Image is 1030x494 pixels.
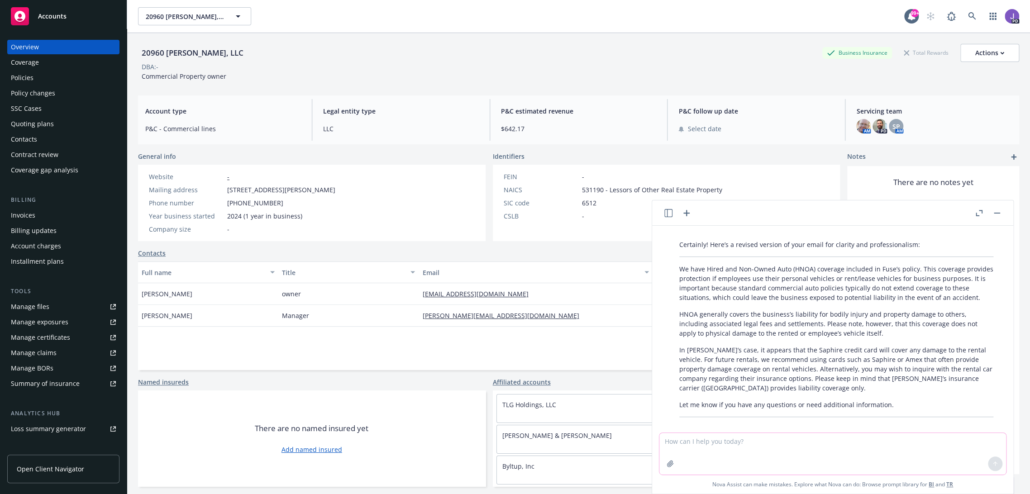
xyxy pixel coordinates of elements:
div: FEIN [504,172,578,181]
a: Manage files [7,299,119,314]
div: Installment plans [11,254,64,269]
p: We have Hired and Non-Owned Auto (HNOA) coverage included in Fuse’s policy. This coverage provide... [679,264,993,302]
div: Manage claims [11,346,57,360]
div: Actions [975,44,1004,62]
a: Accounts [7,4,119,29]
a: Affiliated accounts [493,377,551,387]
span: owner [282,289,301,299]
p: Certainly! Here’s a revised version of your email for clarity and professionalism: [679,240,993,249]
span: Commercial Property owner [142,72,226,81]
div: 99+ [911,9,919,17]
a: Add new notes [911,199,956,208]
div: Manage exposures [11,315,68,329]
div: DBA: - [142,62,158,71]
a: Manage claims [7,346,119,360]
div: SIC code [504,198,578,208]
span: [STREET_ADDRESS][PERSON_NAME] [227,185,335,195]
button: Title [278,261,419,283]
a: Overview [7,40,119,54]
p: Let me know if you have any questions or need additional information. [679,400,993,409]
span: P&C estimated revenue [501,106,657,116]
div: Contract review [11,147,58,162]
p: HNOA generally covers the business’s liability for bodily injury and property damage to others, i... [679,309,993,338]
div: Website [149,172,224,181]
span: There are no notes yet [893,177,973,188]
a: Billing updates [7,223,119,238]
span: 531190 - Lessors of Other Real Estate Property [582,185,722,195]
span: Notes [847,152,866,162]
a: Quoting plans [7,117,119,131]
a: Contacts [7,132,119,147]
div: Title [282,268,405,277]
a: Account charges [7,239,119,253]
button: Actions [960,44,1019,62]
a: [EMAIL_ADDRESS][DOMAIN_NAME] [422,290,535,298]
a: Summary of insurance [7,376,119,391]
div: Manage certificates [11,330,70,345]
a: SSC Cases [7,101,119,116]
a: Manage certificates [7,330,119,345]
a: Loss summary generator [7,422,119,436]
div: 20960 [PERSON_NAME], LLC [138,47,247,59]
span: P&C follow up date [678,106,834,116]
span: Open Client Navigator [17,464,84,474]
a: Byltup, Inc [502,462,534,470]
div: Quoting plans [11,117,54,131]
a: [PERSON_NAME] & [PERSON_NAME] [502,431,612,440]
img: photo [856,119,871,133]
button: Email [419,261,653,283]
span: Select date [687,124,721,133]
div: Total Rewards [899,47,953,58]
a: Add named insured [281,445,342,454]
span: - [227,224,229,234]
div: Billing updates [11,223,57,238]
span: - [582,172,584,181]
div: Manage BORs [11,361,53,375]
div: Phone number [149,198,224,208]
a: Contacts [138,248,166,258]
div: Business Insurance [822,47,892,58]
div: Full name [142,268,265,277]
div: Billing [7,195,119,204]
div: Coverage gap analysis [11,163,78,177]
div: Summary of insurance [11,376,80,391]
span: Manager [282,311,309,320]
span: Legal entity type [323,106,479,116]
a: TR [946,480,953,488]
div: CSLB [504,211,578,221]
div: Email [422,268,639,277]
span: P&C - Commercial lines [145,124,301,133]
span: [PHONE_NUMBER] [227,198,283,208]
span: Identifiers [493,152,525,161]
span: $642.17 [501,124,657,133]
a: Start snowing [921,7,939,25]
a: Coverage gap analysis [7,163,119,177]
div: Policies [11,71,33,85]
span: 2024 (1 year in business) [227,211,302,221]
div: NAICS [504,185,578,195]
div: Mailing address [149,185,224,195]
div: Manage files [11,299,49,314]
div: Company size [149,224,224,234]
div: Year business started [149,211,224,221]
span: SP [892,122,900,131]
span: [PERSON_NAME] [142,311,192,320]
a: Installment plans [7,254,119,269]
span: Nova Assist can make mistakes. Explore what Nova can do: Browse prompt library for and [712,475,953,494]
a: Search [963,7,981,25]
div: Policy changes [11,86,55,100]
div: Coverage [11,55,39,70]
span: LLC [323,124,479,133]
button: 20960 [PERSON_NAME], LLC [138,7,251,25]
a: Manage BORs [7,361,119,375]
p: In [PERSON_NAME]’s case, it appears that the Saphire credit card will cover any damage to the ren... [679,345,993,393]
a: Coverage [7,55,119,70]
a: Report a Bug [942,7,960,25]
span: [PERSON_NAME] [142,289,192,299]
button: Full name [138,261,278,283]
a: Named insureds [138,377,189,387]
span: General info [138,152,176,161]
a: add [1008,152,1019,162]
a: TLG Holdings, LLC [502,400,556,409]
div: Analytics hub [7,409,119,418]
